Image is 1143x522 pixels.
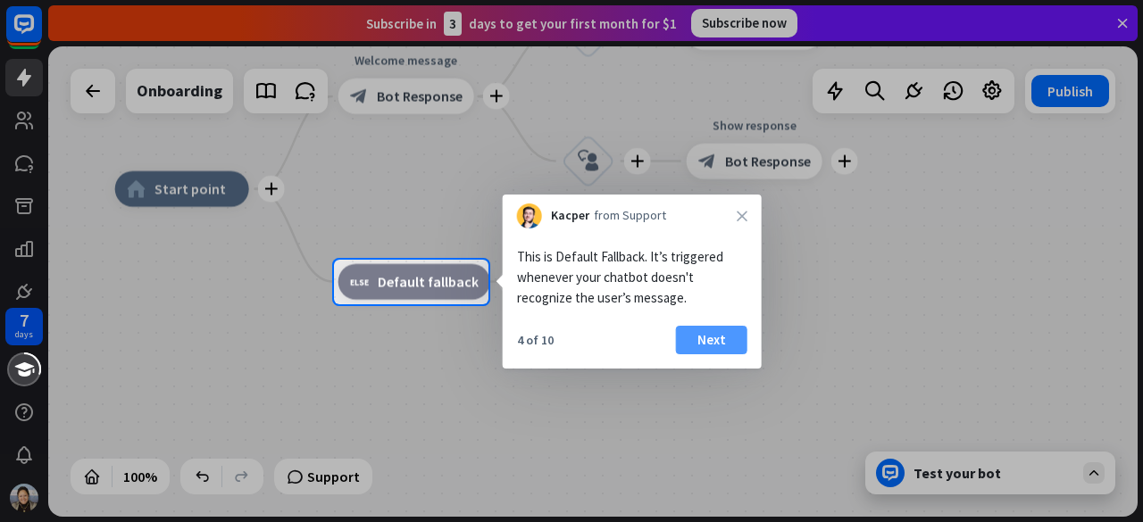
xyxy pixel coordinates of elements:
i: close [737,211,747,221]
div: This is Default Fallback. It’s triggered whenever your chatbot doesn't recognize the user’s message. [517,246,747,308]
button: Next [676,326,747,354]
button: Open LiveChat chat widget [14,7,68,61]
span: from Support [594,207,666,225]
span: Default fallback [378,273,479,291]
div: 4 of 10 [517,332,554,348]
i: block_fallback [350,273,369,291]
span: Kacper [551,207,589,225]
